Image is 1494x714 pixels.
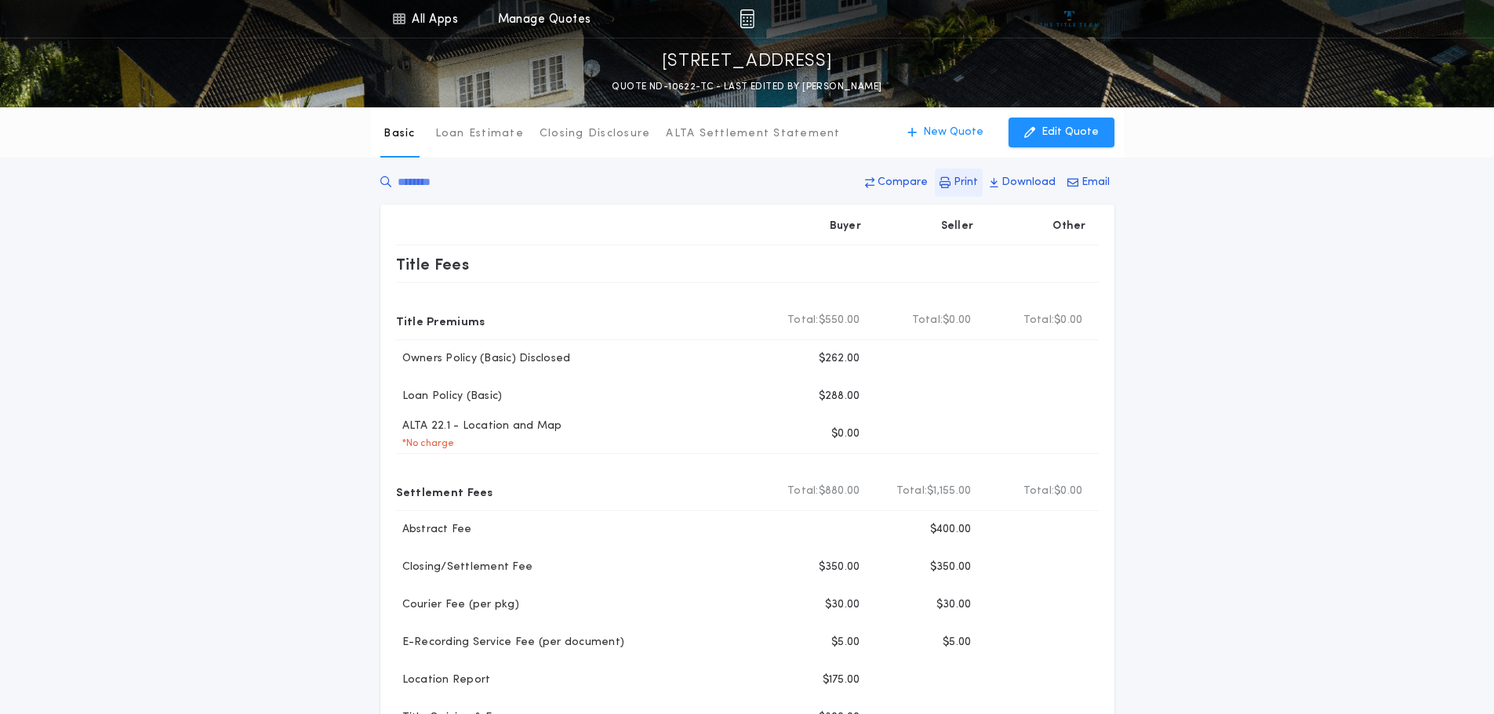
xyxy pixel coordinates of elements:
p: Basic [383,126,415,142]
b: Total: [896,484,928,499]
p: Loan Policy (Basic) [396,389,503,404]
p: Print [954,175,978,190]
p: $30.00 [825,597,860,613]
b: Total: [1023,484,1055,499]
p: Location Report [396,672,491,688]
p: $5.00 [943,635,971,651]
p: $5.00 [831,635,860,651]
button: Compare [860,169,932,197]
span: $880.00 [819,484,860,499]
p: $262.00 [819,351,860,367]
p: $175.00 [823,672,860,688]
p: Abstract Fee [396,522,472,538]
button: Print [935,169,983,197]
p: $30.00 [936,597,972,613]
p: Email [1081,175,1110,190]
p: $400.00 [930,522,972,538]
span: $1,155.00 [927,484,971,499]
p: Loan Estimate [435,126,524,142]
img: img [740,9,754,28]
p: [STREET_ADDRESS] [662,49,833,74]
button: Download [985,169,1060,197]
p: Closing/Settlement Fee [396,560,533,575]
b: Total: [787,484,819,499]
p: Seller [941,219,974,234]
p: Settlement Fees [396,479,493,504]
p: $0.00 [831,426,860,442]
p: Compare [878,175,928,190]
p: E-Recording Service Fee (per document) [396,635,625,651]
p: Download [1001,175,1056,190]
p: ALTA Settlement Statement [666,126,840,142]
p: ALTA 22.1 - Location and Map [396,419,562,434]
p: $350.00 [819,560,860,575]
p: QUOTE ND-10622-TC - LAST EDITED BY [PERSON_NAME] [612,79,881,95]
p: Other [1052,219,1085,234]
p: Buyer [830,219,861,234]
button: Email [1063,169,1114,197]
p: Title Premiums [396,308,485,333]
span: $0.00 [1054,484,1082,499]
img: vs-icon [1040,11,1099,27]
b: Total: [1023,313,1055,328]
p: New Quote [923,125,983,140]
button: New Quote [892,118,999,147]
span: $0.00 [1054,313,1082,328]
p: $350.00 [930,560,972,575]
p: Closing Disclosure [540,126,651,142]
b: Total: [912,313,943,328]
p: $288.00 [819,389,860,404]
p: Courier Fee (per pkg) [396,597,519,613]
p: * No charge [396,437,455,450]
b: Total: [787,313,819,328]
span: $0.00 [943,313,971,328]
span: $550.00 [819,313,860,328]
p: Title Fees [396,252,470,277]
button: Edit Quote [1009,118,1114,147]
p: Owners Policy (Basic) Disclosed [396,351,571,367]
p: Edit Quote [1041,125,1099,140]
